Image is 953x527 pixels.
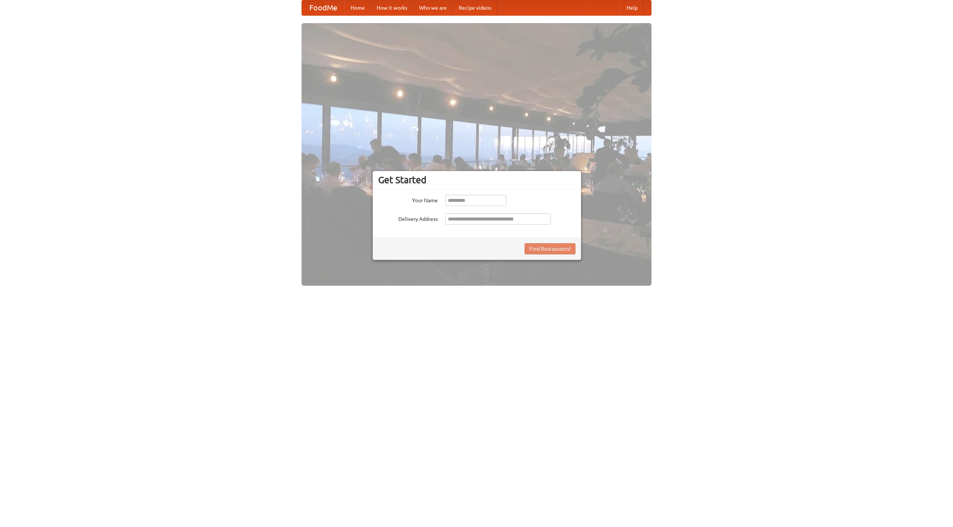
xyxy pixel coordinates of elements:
label: Your Name [378,195,438,204]
h3: Get Started [378,174,576,185]
label: Delivery Address [378,213,438,223]
a: How it works [371,0,413,15]
a: Help [621,0,644,15]
button: Find Restaurants! [525,243,576,254]
a: Recipe videos [453,0,497,15]
a: Home [345,0,371,15]
a: Who we are [413,0,453,15]
a: FoodMe [302,0,345,15]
